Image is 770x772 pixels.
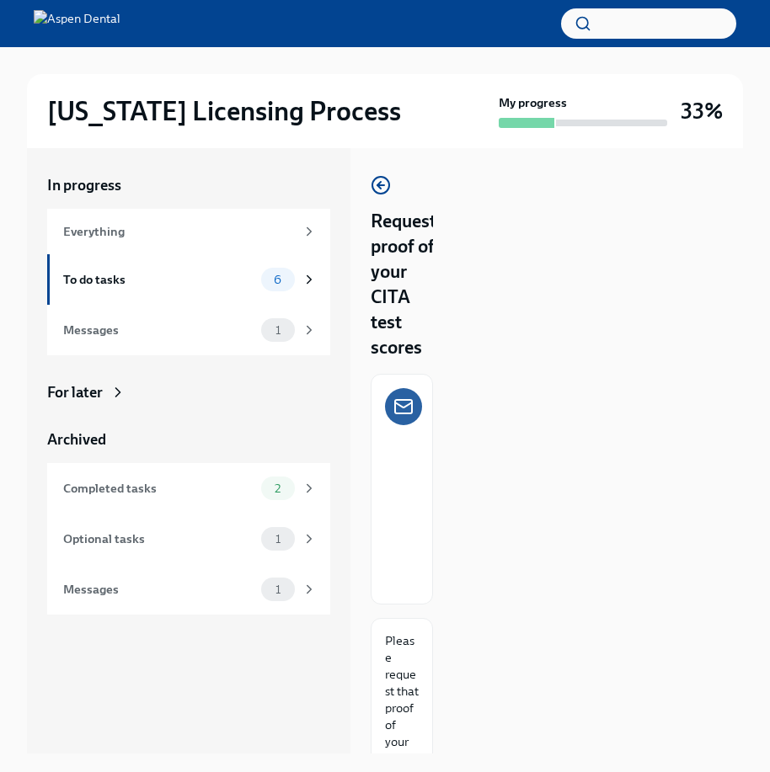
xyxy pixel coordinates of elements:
div: Everything [63,222,295,241]
div: To do tasks [63,270,254,289]
a: Completed tasks2 [47,463,330,514]
a: Messages1 [47,305,330,355]
span: 1 [265,533,291,546]
div: Messages [63,321,254,339]
a: In progress [47,175,330,195]
h2: [US_STATE] Licensing Process [47,94,401,128]
span: 2 [265,482,291,495]
span: 6 [264,274,291,286]
a: To do tasks6 [47,254,330,305]
a: For later [47,382,330,402]
div: Optional tasks [63,530,254,548]
img: Aspen Dental [34,10,120,37]
a: Archived [47,429,330,450]
div: Messages [63,580,254,599]
div: For later [47,382,103,402]
span: 1 [265,324,291,337]
h4: Request proof of your CITA test scores [371,209,436,360]
a: Optional tasks1 [47,514,330,564]
strong: My progress [499,94,567,111]
h3: 33% [681,96,723,126]
a: Messages1 [47,564,330,615]
a: Everything [47,209,330,254]
span: 1 [265,583,291,596]
div: Completed tasks [63,479,254,498]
